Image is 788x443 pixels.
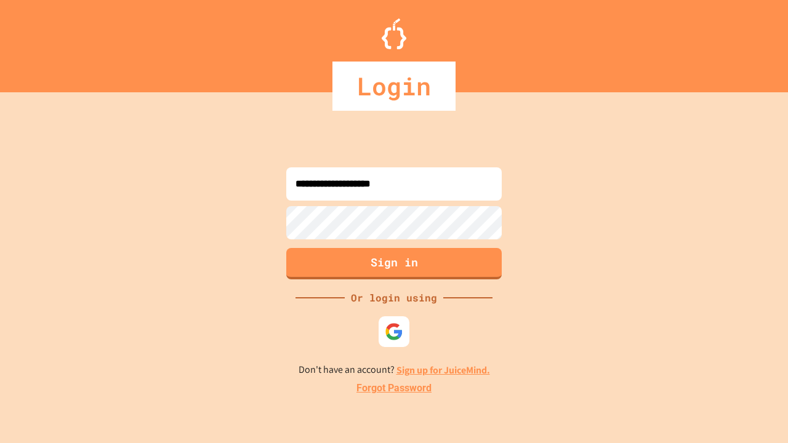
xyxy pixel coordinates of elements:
img: Logo.svg [382,18,406,49]
button: Sign in [286,248,502,279]
a: Forgot Password [356,381,432,396]
div: Login [332,62,456,111]
div: Or login using [345,290,443,305]
a: Sign up for JuiceMind. [396,364,490,377]
p: Don't have an account? [299,362,490,378]
img: google-icon.svg [385,322,403,341]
